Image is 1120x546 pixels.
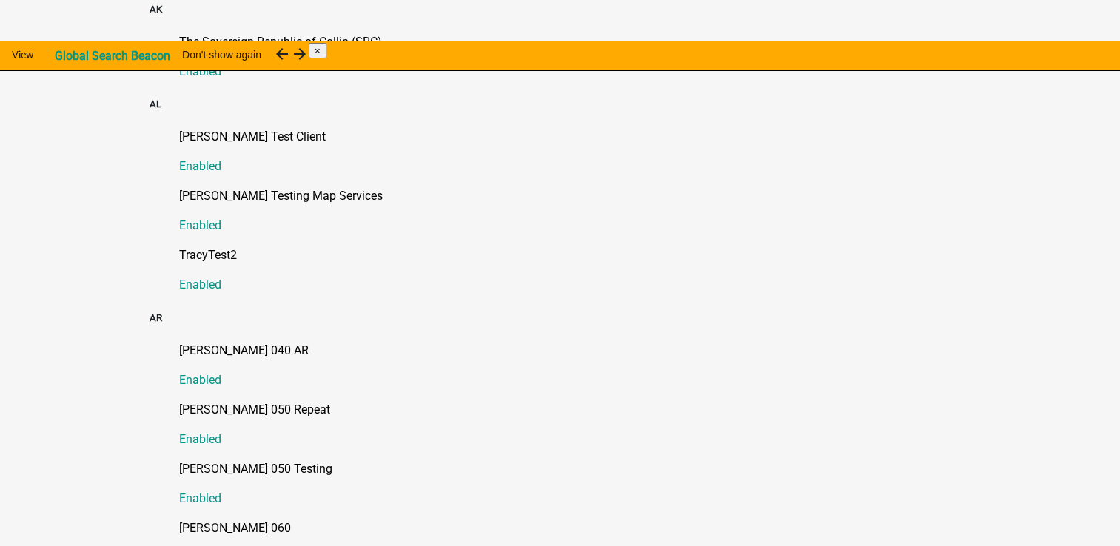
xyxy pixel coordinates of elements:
a: The Sovereign Republic of Collin (SRC)Enabled [179,33,971,81]
p: Enabled [179,371,971,389]
a: TracyTest2Enabled [179,246,971,294]
p: Enabled [179,490,971,508]
strong: Global Search Beacon [55,49,170,63]
p: Enabled [179,158,971,175]
a: [PERSON_NAME] 040 AREnabled [179,342,971,389]
i: arrow_back [273,45,291,63]
i: arrow_forward [291,45,309,63]
p: [PERSON_NAME] 040 AR [179,342,971,360]
button: Don't show again [170,41,273,68]
p: [PERSON_NAME] 050 Repeat [179,401,971,419]
p: [PERSON_NAME] Testing Map Services [179,187,971,205]
a: [PERSON_NAME] Testing Map ServicesEnabled [179,187,971,235]
p: The Sovereign Republic of Collin (SRC) [179,33,971,51]
p: Enabled [179,431,971,448]
h5: AR [150,311,971,326]
button: Close [309,43,326,58]
h5: AK [150,2,971,17]
p: [PERSON_NAME] Test Client [179,128,971,146]
p: TracyTest2 [179,246,971,264]
p: [PERSON_NAME] 060 [179,519,971,537]
a: [PERSON_NAME] Test ClientEnabled [179,128,971,175]
a: [PERSON_NAME] 050 TestingEnabled [179,460,971,508]
p: Enabled [179,276,971,294]
span: × [315,45,321,56]
h5: AL [150,97,971,112]
p: Enabled [179,63,971,81]
a: [PERSON_NAME] 050 RepeatEnabled [179,401,971,448]
p: [PERSON_NAME] 050 Testing [179,460,971,478]
p: Enabled [179,217,971,235]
